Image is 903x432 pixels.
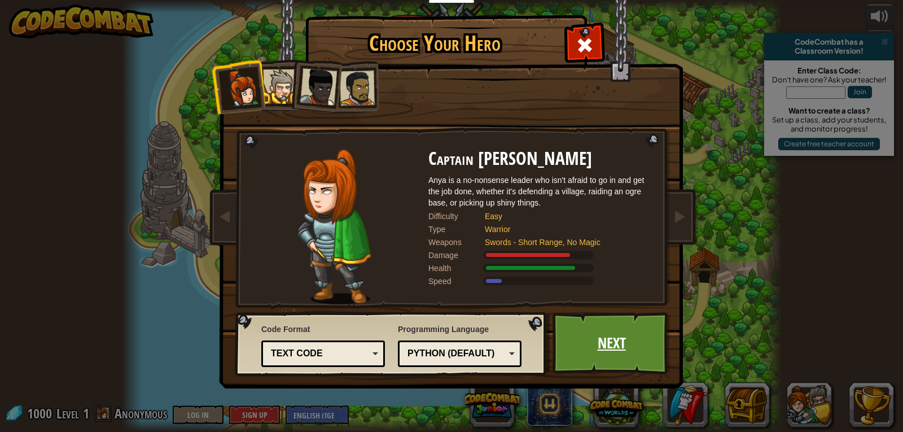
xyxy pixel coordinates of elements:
[211,59,266,114] li: Captain Anya Weston
[287,57,343,112] li: Lady Ida Justheart
[398,324,521,335] span: Programming Language
[428,250,654,261] div: Deals 120% of listed Warrior weapon damage.
[485,211,643,222] div: Easy
[485,237,643,248] div: Swords - Short Range, No Magic
[251,59,302,111] li: Sir Tharin Thunderfist
[235,312,550,377] img: language-selector-background.png
[297,149,371,304] img: captain-pose.png
[428,263,654,274] div: Gains 140% of listed Warrior armor health.
[271,347,369,360] div: Text code
[428,250,485,261] div: Damage
[308,32,562,55] h1: Choose Your Hero
[428,276,485,287] div: Speed
[485,224,643,235] div: Warrior
[428,237,485,248] div: Weapons
[428,263,485,274] div: Health
[428,276,654,287] div: Moves at 6 meters per second.
[553,312,670,374] a: Next
[261,324,385,335] span: Code Format
[428,224,485,235] div: Type
[327,60,379,113] li: Alejandro the Duelist
[407,347,505,360] div: Python (Default)
[428,174,654,208] div: Anya is a no-nonsense leader who isn't afraid to go in and get the job done, whether it's defendi...
[428,149,654,169] h2: Captain [PERSON_NAME]
[428,211,485,222] div: Difficulty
